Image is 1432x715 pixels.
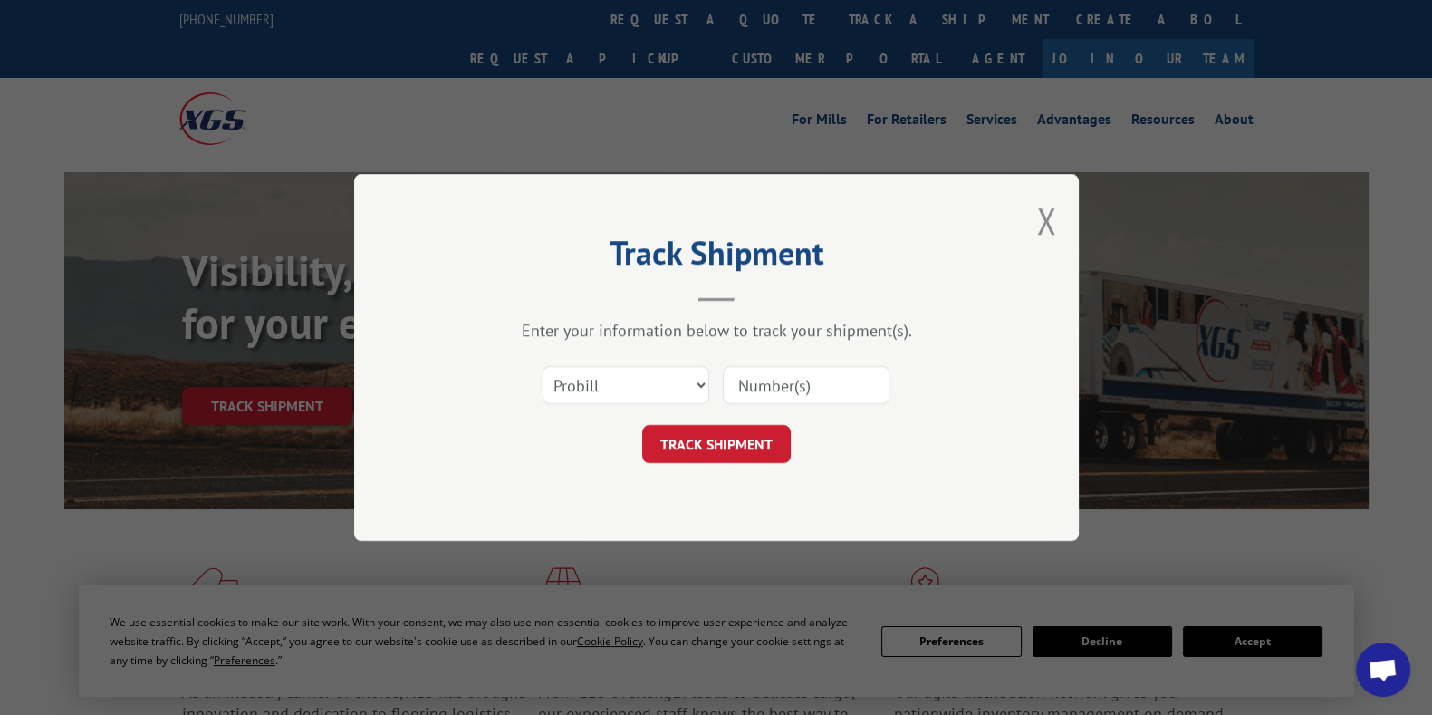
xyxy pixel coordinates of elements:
div: Enter your information below to track your shipment(s). [445,320,988,341]
div: Open chat [1356,643,1410,697]
button: TRACK SHIPMENT [642,425,791,463]
h2: Track Shipment [445,240,988,275]
button: Close modal [1036,197,1056,245]
input: Number(s) [723,366,889,404]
